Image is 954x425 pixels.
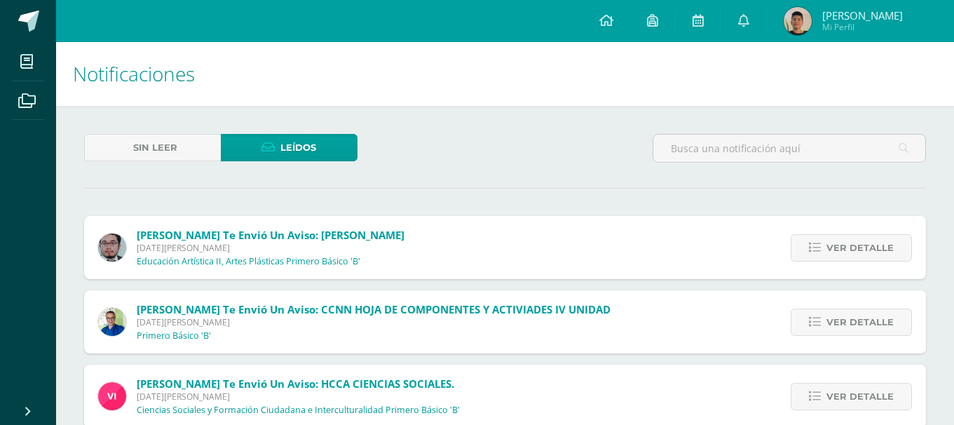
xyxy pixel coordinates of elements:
[98,234,126,262] img: 5fac68162d5e1b6fbd390a6ac50e103d.png
[784,7,812,35] img: 72347cb9cd00c84b9f47910306cec33d.png
[826,235,894,261] span: Ver detalle
[137,242,404,254] span: [DATE][PERSON_NAME]
[84,134,221,161] a: Sin leer
[133,135,177,161] span: Sin leer
[822,8,903,22] span: [PERSON_NAME]
[826,309,894,335] span: Ver detalle
[137,316,611,328] span: [DATE][PERSON_NAME]
[221,134,357,161] a: Leídos
[137,330,211,342] p: Primero Básico 'B'
[137,256,360,267] p: Educación Artística II, Artes Plásticas Primero Básico 'B'
[280,135,316,161] span: Leídos
[137,405,460,416] p: Ciencias Sociales y Formación Ciudadana e Interculturalidad Primero Básico 'B'
[98,308,126,336] img: 692ded2a22070436d299c26f70cfa591.png
[73,60,195,87] span: Notificaciones
[137,228,404,242] span: [PERSON_NAME] te envió un aviso: [PERSON_NAME]
[826,384,894,410] span: Ver detalle
[137,377,454,391] span: [PERSON_NAME] te envió un aviso: HCCA CIENCIAS SOCIALES.
[137,391,460,403] span: [DATE][PERSON_NAME]
[653,135,925,162] input: Busca una notificación aquí
[98,382,126,410] img: bd6d0aa147d20350c4821b7c643124fa.png
[137,302,611,316] span: [PERSON_NAME] te envió un aviso: CCNN HOJA DE COMPONENTES Y ACTIVIADES IV UNIDAD
[822,21,903,33] span: Mi Perfil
